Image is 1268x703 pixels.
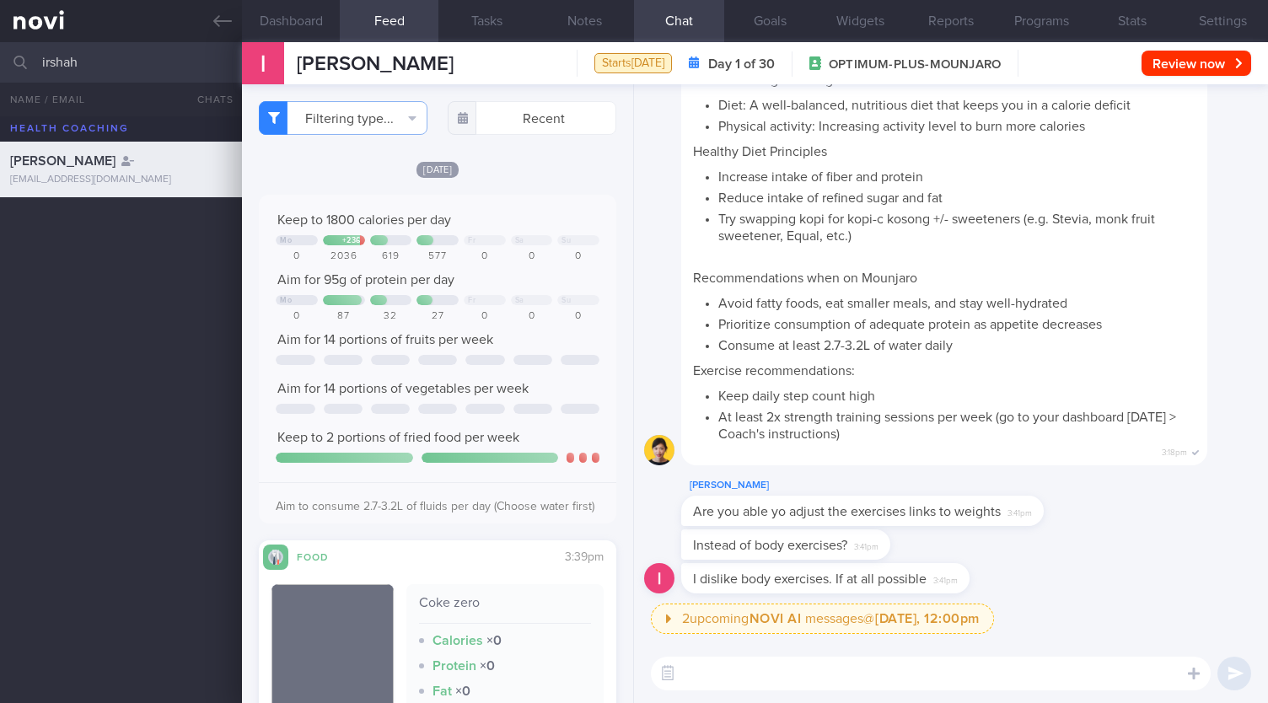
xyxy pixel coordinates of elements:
[718,291,1195,312] li: Avoid fatty foods, eat smaller meals, and stay well-hydrated
[480,659,495,673] strong: × 0
[468,296,475,305] div: Fr
[323,310,365,323] div: 87
[557,250,599,263] div: 0
[718,405,1195,443] li: At least 2x strength training sessions per week (go to your dashboard [DATE] > Coach's instructions)
[370,310,412,323] div: 32
[718,164,1195,185] li: Increase intake of fiber and protein
[693,505,1001,518] span: Are you able yo adjust the exercises links to weights
[829,56,1001,73] span: OPTIMUM-PLUS-MOUNJARO
[565,551,604,563] span: 3:39pm
[718,333,1195,354] li: Consume at least 2.7-3.2L of water daily
[511,250,553,263] div: 0
[561,236,571,245] div: Su
[1162,443,1187,459] span: 3:18pm
[455,684,470,698] strong: × 0
[718,114,1195,135] li: Physical activity: Increasing activity level to burn more calories
[515,296,524,305] div: Sa
[433,659,476,673] strong: Protein
[297,54,454,74] span: [PERSON_NAME]
[718,93,1195,114] li: Diet: A well-balanced, nutritious diet that keeps you in a calorie deficit
[433,634,483,647] strong: Calories
[718,384,1195,405] li: Keep daily step count high
[323,250,365,263] div: 2036
[681,475,1094,496] div: [PERSON_NAME]
[561,296,571,305] div: Su
[280,296,292,305] div: Mo
[750,612,802,625] strong: NOVI AI
[718,207,1195,244] li: Try swapping kopi for kopi-c kosong +/- sweeteners (e.g. Stevia, monk fruit sweetener, Equal, etc.)
[557,310,599,323] div: 0
[693,271,917,285] span: Recommendations when on Mounjaro
[875,612,980,625] strong: [DATE], 12:00pm
[416,310,459,323] div: 27
[416,162,459,178] span: [DATE]
[468,236,475,245] div: Fr
[276,250,318,263] div: 0
[342,236,361,245] div: + 236
[277,382,529,395] span: Aim for 14 portions of vegetables per week
[708,56,775,72] strong: Day 1 of 30
[1142,51,1251,76] button: Review now
[651,604,994,634] button: 2upcomingNOVI AI messages@[DATE], 12:00pm
[276,310,318,323] div: 0
[693,572,927,586] span: I dislike body exercises. If at all possible
[280,236,292,245] div: Mo
[718,185,1195,207] li: Reduce intake of refined sugar and fat
[288,549,356,563] div: Food
[277,273,454,287] span: Aim for 95g of protein per day
[511,310,553,323] div: 0
[464,250,506,263] div: 0
[594,53,672,74] div: Starts [DATE]
[1007,503,1032,519] span: 3:41pm
[259,101,427,135] button: Filtering type...
[416,250,459,263] div: 577
[515,236,524,245] div: Sa
[933,571,958,587] span: 3:41pm
[277,333,493,346] span: Aim for 14 portions of fruits per week
[464,310,506,323] div: 0
[370,250,412,263] div: 619
[854,537,878,553] span: 3:41pm
[277,213,451,227] span: Keep to 1800 calories per day
[693,145,827,158] span: Healthy Diet Principles
[433,684,452,698] strong: Fat
[10,154,116,168] span: [PERSON_NAME]
[10,174,232,186] div: [EMAIL_ADDRESS][DOMAIN_NAME]
[693,364,855,378] span: Exercise recommendations:
[419,594,591,624] div: Coke zero
[718,312,1195,333] li: Prioritize consumption of adequate protein as appetite decreases
[693,539,847,552] span: Instead of body exercises?
[175,83,242,116] button: Chats
[277,431,519,444] span: Keep to 2 portions of fried food per week
[486,634,502,647] strong: × 0
[276,501,594,512] span: Aim to consume 2.7-3.2L of fluids per day (Choose water first)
